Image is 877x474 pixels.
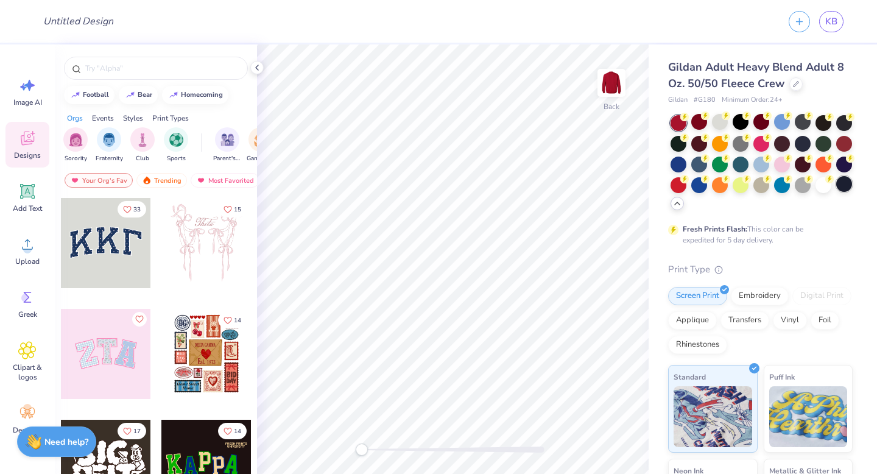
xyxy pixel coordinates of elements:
[136,154,149,163] span: Club
[96,127,123,163] button: filter button
[213,127,241,163] button: filter button
[136,173,187,188] div: Trending
[234,428,241,434] span: 14
[213,127,241,163] div: filter for Parent's Weekend
[668,336,727,354] div: Rhinestones
[811,311,839,330] div: Foil
[683,224,747,234] strong: Fresh Prints Flash:
[792,287,851,305] div: Digital Print
[15,256,40,266] span: Upload
[83,91,109,98] div: football
[218,423,247,439] button: Like
[668,263,853,277] div: Print Type
[164,127,188,163] div: filter for Sports
[130,127,155,163] button: filter button
[769,370,795,383] span: Puff Ink
[247,154,275,163] span: Game Day
[132,312,147,327] button: Like
[668,287,727,305] div: Screen Print
[69,133,83,147] img: Sorority Image
[694,95,716,105] span: # G180
[254,133,268,147] img: Game Day Image
[65,154,87,163] span: Sorority
[668,311,717,330] div: Applique
[84,62,240,74] input: Try "Alpha"
[13,425,42,435] span: Decorate
[136,133,149,147] img: Club Image
[683,224,833,246] div: This color can be expedited for 5 day delivery.
[142,176,152,185] img: trending.gif
[64,86,114,104] button: football
[133,428,141,434] span: 17
[247,127,275,163] div: filter for Game Day
[33,9,123,34] input: Untitled Design
[44,436,88,448] strong: Need help?
[125,91,135,99] img: trend_line.gif
[96,127,123,163] div: filter for Fraternity
[13,203,42,213] span: Add Text
[674,386,752,447] img: Standard
[234,317,241,324] span: 14
[102,133,116,147] img: Fraternity Image
[167,154,186,163] span: Sports
[720,311,769,330] div: Transfers
[71,91,80,99] img: trend_line.gif
[213,154,241,163] span: Parent's Weekend
[123,113,143,124] div: Styles
[191,173,259,188] div: Most Favorited
[13,97,42,107] span: Image AI
[604,101,619,112] div: Back
[164,127,188,163] button: filter button
[118,201,146,218] button: Like
[825,15,837,29] span: KB
[162,86,228,104] button: homecoming
[118,423,146,439] button: Like
[668,95,688,105] span: Gildan
[247,127,275,163] button: filter button
[218,312,247,328] button: Like
[722,95,783,105] span: Minimum Order: 24 +
[356,444,368,456] div: Accessibility label
[169,91,178,99] img: trend_line.gif
[152,113,189,124] div: Print Types
[14,150,41,160] span: Designs
[668,60,844,91] span: Gildan Adult Heavy Blend Adult 8 Oz. 50/50 Fleece Crew
[218,201,247,218] button: Like
[133,207,141,213] span: 33
[63,127,88,163] button: filter button
[7,363,48,382] span: Clipart & logos
[181,91,223,98] div: homecoming
[196,176,206,185] img: most_fav.gif
[65,173,133,188] div: Your Org's Fav
[70,176,80,185] img: most_fav.gif
[92,113,114,124] div: Events
[731,287,789,305] div: Embroidery
[119,86,158,104] button: bear
[18,310,37,319] span: Greek
[234,207,241,213] span: 15
[138,91,152,98] div: bear
[130,127,155,163] div: filter for Club
[63,127,88,163] div: filter for Sorority
[96,154,123,163] span: Fraternity
[169,133,183,147] img: Sports Image
[773,311,807,330] div: Vinyl
[599,71,624,95] img: Back
[67,113,83,124] div: Orgs
[819,11,844,32] a: KB
[674,370,706,383] span: Standard
[769,386,848,447] img: Puff Ink
[220,133,234,147] img: Parent's Weekend Image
